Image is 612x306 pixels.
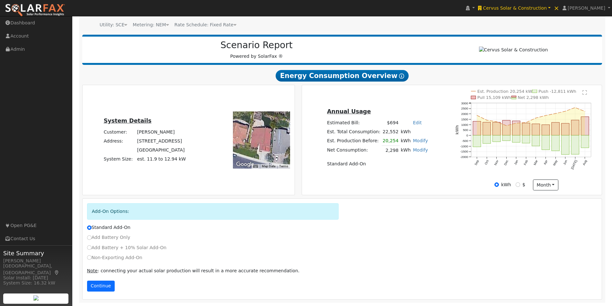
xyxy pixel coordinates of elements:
[473,135,481,147] rect: onclick=""
[102,136,136,145] td: Address:
[326,127,381,136] td: Est. Total Consumption:
[533,179,558,190] button: month
[563,159,568,165] text: Jun
[479,47,548,53] img: Cervus Solar & Construction
[522,135,530,143] rect: onclick=""
[532,135,540,146] rect: onclick=""
[460,150,468,153] text: -1500
[87,203,339,220] div: Add-On Options:
[506,125,507,127] circle: onclick=""
[477,89,535,94] text: Est. Production 20,254 kWh
[582,90,587,95] text: 
[526,122,527,123] circle: onclick=""
[501,181,511,188] label: kWh
[512,121,520,136] rect: onclick=""
[575,107,576,108] circle: onclick=""
[493,159,499,166] text: Nov
[174,22,236,27] span: Alias: None
[253,164,258,169] button: Keyboard shortcuts
[474,159,480,166] text: Sep
[326,118,381,127] td: Estimated Bill:
[87,224,130,231] label: Standard Add-On
[535,118,537,119] circle: onclick=""
[235,160,256,169] a: Open this area in Google Maps (opens a new window)
[136,136,187,145] td: [STREET_ADDRESS]
[89,40,424,51] h2: Scenario Report
[461,107,468,110] text: 2500
[382,118,400,127] td: $694
[552,135,559,151] rect: onclick=""
[326,146,381,155] td: Net Consumption:
[400,146,412,155] td: kWh
[466,134,468,137] text: 0
[461,118,468,121] text: 1500
[87,235,92,240] input: Add Battery Only
[3,258,69,264] div: [PERSON_NAME]
[279,164,288,168] a: Terms (opens in new tab)
[545,115,546,116] circle: onclick=""
[522,123,530,135] rect: onclick=""
[568,5,605,11] span: [PERSON_NAME]
[87,234,130,241] label: Add Battery Only
[571,120,579,135] rect: onclick=""
[400,136,412,146] td: kWh
[494,182,499,187] input: kWh
[382,136,400,146] td: 20,254
[483,5,547,11] span: Cervus Solar & Construction
[571,135,579,154] rect: onclick=""
[477,95,511,100] text: Pull 15,109 kWh
[522,181,525,188] label: $
[136,127,187,136] td: [PERSON_NAME]
[554,4,559,12] span: ×
[87,254,142,261] label: Non-Exporting Add-On
[562,135,569,154] rect: onclick=""
[565,110,566,112] circle: onclick=""
[382,146,400,155] td: 2,298
[100,22,127,28] div: Utility: SCE
[133,22,169,28] div: Metering: NEM
[137,156,186,162] span: est. 11.9 to 12.94 kW
[382,127,400,136] td: 22,552
[87,244,167,251] label: Add Battery + 10% Solar Add-On
[136,155,187,164] td: System Size
[87,281,115,292] button: Continue
[513,159,519,165] text: Jan
[413,120,421,125] a: Edit
[413,138,428,143] a: Modify
[235,160,256,169] img: Google
[33,295,39,301] img: retrieve
[542,125,550,135] rect: onclick=""
[462,139,468,143] text: -500
[413,147,428,153] a: Modify
[542,135,550,150] rect: onclick=""
[523,159,528,166] text: Feb
[493,135,501,142] rect: onclick=""
[399,74,404,79] i: Show Help
[581,117,589,135] rect: onclick=""
[463,128,468,132] text: 500
[87,268,98,273] u: Note
[483,135,491,144] rect: onclick=""
[483,122,491,136] rect: onclick=""
[516,122,517,124] circle: onclick=""
[532,124,540,136] rect: onclick=""
[543,159,548,165] text: Apr
[496,121,497,122] circle: onclick=""
[87,245,92,250] input: Add Battery + 10% Solar Add-On
[539,89,577,94] text: Push -12,811 kWh
[553,159,558,166] text: May
[400,127,429,136] td: kWh
[461,101,468,105] text: 3000
[5,4,65,17] img: SolarFax
[582,159,588,166] text: Aug
[555,113,556,114] circle: onclick=""
[562,123,569,135] rect: onclick=""
[102,155,136,164] td: System Size:
[516,182,520,187] input: $
[3,275,69,281] div: Solar Install: [DATE]
[473,121,481,136] rect: onclick=""
[87,268,300,273] span: : connecting your actual solar production will result in a more accurate recommendation.
[54,270,60,275] a: Map
[104,118,152,124] u: System Details
[262,164,275,169] button: Map Data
